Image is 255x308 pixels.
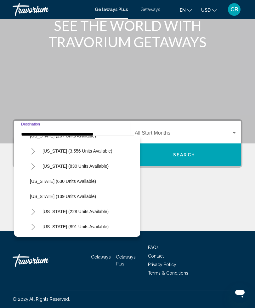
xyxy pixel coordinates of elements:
span: [US_STATE] (630 units available) [30,179,96,184]
span: [US_STATE] (891 units available) [42,224,109,229]
button: Change currency [201,5,217,15]
span: en [180,8,186,13]
button: [US_STATE] (139 units available) [27,189,99,204]
button: Toggle North Carolina (891 units available) [27,220,39,233]
a: Travorium [13,251,76,270]
button: [US_STATE] (630 units available) [27,174,99,189]
button: Toggle New Hampshire (830 units available) [27,160,39,172]
button: Toggle Nevada (3,556 units available) [27,145,39,157]
a: Getaways [140,7,160,12]
button: [US_STATE] (830 units available) [39,159,112,173]
span: Search [173,153,195,158]
span: [US_STATE] (207 units available) [30,133,96,138]
a: Travorium [13,3,88,16]
span: CR [230,6,238,13]
button: Toggle New York (228 units available) [27,205,39,218]
span: [US_STATE] (3,556 units available) [42,148,112,154]
a: Getaways Plus [95,7,128,12]
a: Terms & Conditions [148,270,188,276]
a: Contact [148,253,164,259]
button: Change language [180,5,192,15]
a: Getaways Plus [116,254,136,266]
iframe: Button to launch messaging window [230,283,250,303]
button: User Menu [226,3,242,16]
h1: SEE THE WORLD WITH TRAVORIUM GETAWAYS [13,17,242,50]
span: [US_STATE] (228 units available) [42,209,109,214]
div: Search widget [14,121,241,166]
a: FAQs [148,245,159,250]
a: Privacy Policy [148,262,176,267]
span: USD [201,8,211,13]
button: [US_STATE] (891 units available) [39,219,112,234]
button: Search [127,143,241,166]
button: [US_STATE] (3,556 units available) [39,144,116,158]
a: Getaways [91,254,111,259]
button: [US_STATE] (228 units available) [39,204,112,219]
span: [US_STATE] (830 units available) [42,164,109,169]
button: [US_STATE] (207 units available) [27,129,99,143]
span: [US_STATE] (139 units available) [30,194,96,199]
span: © 2025 All Rights Reserved. [13,297,70,302]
